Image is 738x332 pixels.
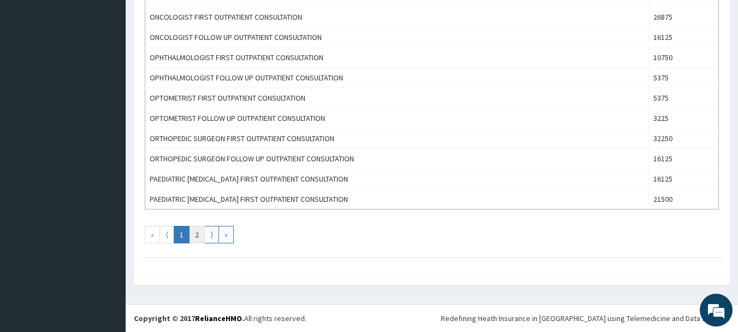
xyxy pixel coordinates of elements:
a: Go to page number 1 [174,226,190,243]
td: 16125 [648,169,718,189]
textarea: Type your message and hit 'Enter' [5,218,208,257]
td: PAEDIATRIC [MEDICAL_DATA] FIRST OUTPATIENT CONSULTATION [145,169,649,189]
div: Redefining Heath Insurance in [GEOGRAPHIC_DATA] using Telemedicine and Data Science! [441,313,730,324]
td: 32250 [648,129,718,149]
img: d_794563401_company_1708531726252_794563401 [20,55,44,82]
footer: All rights reserved. [126,304,738,332]
td: OPHTHALMOLOGIST FOLLOW UP OUTPATIENT CONSULTATION [145,68,649,88]
td: 5375 [648,68,718,88]
td: OPTOMETRIST FIRST OUTPATIENT CONSULTATION [145,88,649,108]
a: Go to first page [145,226,160,243]
td: ORTHOPEDIC SURGEON FIRST OUTPATIENT CONSULTATION [145,129,649,149]
a: Go to last page [219,226,234,243]
div: Chat with us now [57,61,184,75]
td: ONCOLOGIST FOLLOW UP OUTPATIENT CONSULTATION [145,27,649,48]
td: ONCOLOGIST FIRST OUTPATIENT CONSULTATION [145,7,649,27]
td: 26875 [648,7,718,27]
td: OPTOMETRIST FOLLOW UP OUTPATIENT CONSULTATION [145,108,649,129]
a: Go to page number 2 [189,226,205,243]
a: RelianceHMO [195,313,242,323]
a: Go to previous page [160,226,174,243]
td: 5375 [648,88,718,108]
span: We're online! [63,97,151,208]
a: Go to next page [204,226,219,243]
div: Minimize live chat window [179,5,205,32]
td: OPHTHALMOLOGIST FIRST OUTPATIENT CONSULTATION [145,48,649,68]
strong: Copyright © 2017 . [134,313,244,323]
td: ORTHOPEDIC SURGEON FOLLOW UP OUTPATIENT CONSULTATION [145,149,649,169]
td: 21500 [648,189,718,209]
td: PAEDIATRIC [MEDICAL_DATA] FIRST OUTPATIENT CONSULTATION [145,189,649,209]
td: 16125 [648,149,718,169]
td: 3225 [648,108,718,129]
td: 16125 [648,27,718,48]
td: 10750 [648,48,718,68]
